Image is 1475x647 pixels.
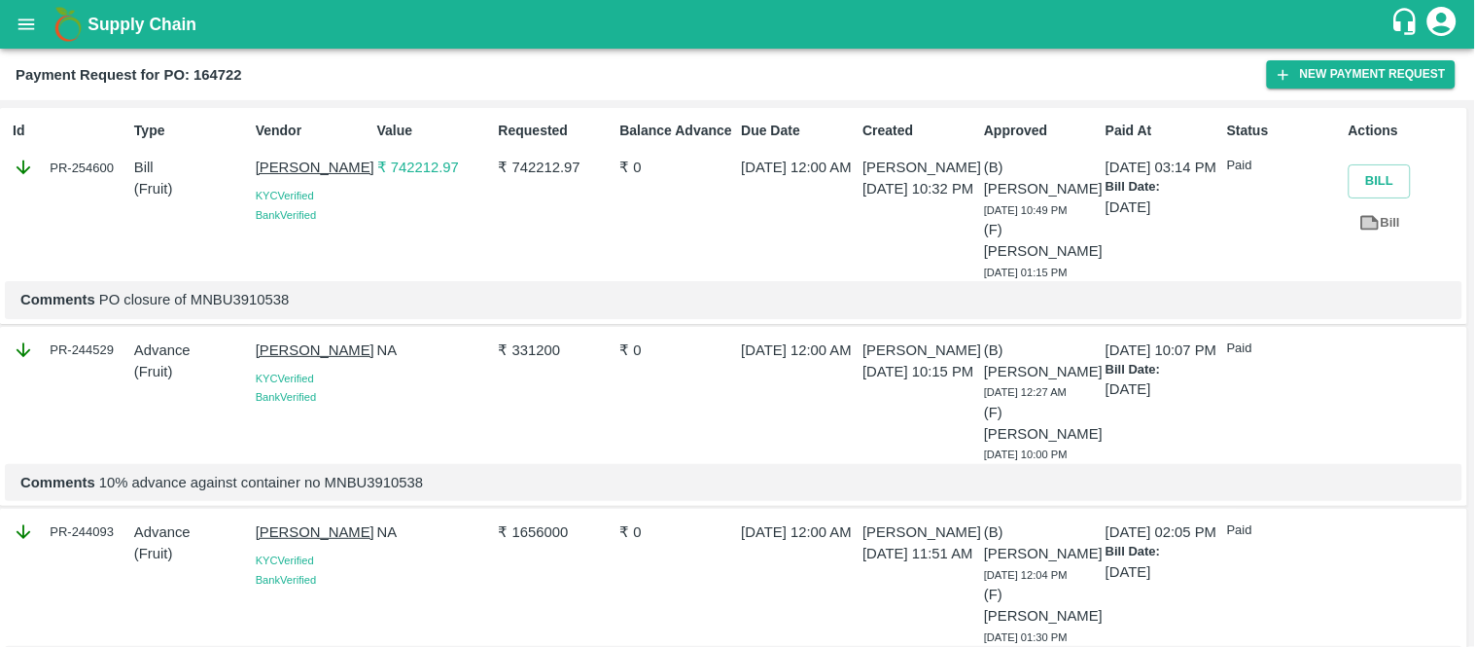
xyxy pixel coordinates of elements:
[1106,340,1219,361] p: [DATE] 10:07 PM
[1106,561,1219,583] p: [DATE]
[499,340,613,361] p: ₹ 331200
[134,361,248,382] p: ( Fruit )
[862,543,976,564] p: [DATE] 11:51 AM
[984,402,1098,446] p: (F) [PERSON_NAME]
[256,391,316,403] span: Bank Verified
[377,157,491,178] p: ₹ 742212.97
[499,521,613,543] p: ₹ 1656000
[741,340,855,361] p: [DATE] 12:00 AM
[984,569,1068,581] span: [DATE] 12:04 PM
[256,190,314,201] span: KYC Verified
[984,121,1098,141] p: Approved
[1227,157,1341,175] p: Paid
[256,209,316,221] span: Bank Verified
[499,157,613,178] p: ₹ 742212.97
[13,340,126,361] div: PR-244529
[256,521,369,543] p: [PERSON_NAME]
[984,386,1067,398] span: [DATE] 12:27 AM
[88,11,1390,38] a: Supply Chain
[256,555,314,566] span: KYC Verified
[1390,7,1424,42] div: customer-support
[984,267,1068,278] span: [DATE] 01:15 PM
[862,178,976,199] p: [DATE] 10:32 PM
[256,574,316,586] span: Bank Verified
[1349,164,1411,198] button: Bill
[984,521,1098,565] p: (B) [PERSON_NAME]
[134,121,248,141] p: Type
[984,219,1098,263] p: (F) [PERSON_NAME]
[134,157,248,178] p: Bill
[377,121,491,141] p: Value
[377,521,491,543] p: NA
[984,584,1098,628] p: (F) [PERSON_NAME]
[377,340,491,361] p: NA
[1267,60,1456,89] button: New Payment Request
[256,340,369,361] p: [PERSON_NAME]
[20,289,1447,310] p: PO closure of MNBU3910538
[4,2,49,47] button: open drawer
[862,121,976,141] p: Created
[13,157,126,178] div: PR-254600
[134,543,248,564] p: ( Fruit )
[256,373,314,384] span: KYC Verified
[984,157,1098,200] p: (B) [PERSON_NAME]
[13,521,126,543] div: PR-244093
[1349,121,1462,141] p: Actions
[499,121,613,141] p: Requested
[1106,378,1219,400] p: [DATE]
[134,178,248,199] p: ( Fruit )
[741,121,855,141] p: Due Date
[620,157,734,178] p: ₹ 0
[1106,178,1219,197] p: Bill Date:
[1106,361,1219,379] p: Bill Date:
[20,292,95,307] b: Comments
[984,449,1068,460] span: [DATE] 10:00 PM
[20,475,95,490] b: Comments
[20,472,1447,493] p: 10% advance against container no MNBU3910538
[49,5,88,44] img: logo
[620,340,734,361] p: ₹ 0
[862,157,976,178] p: [PERSON_NAME]
[13,121,126,141] p: Id
[984,631,1068,643] span: [DATE] 01:30 PM
[1424,4,1459,45] div: account of current user
[862,340,976,361] p: [PERSON_NAME]
[1106,121,1219,141] p: Paid At
[256,157,369,178] p: [PERSON_NAME]
[984,340,1098,383] p: (B) [PERSON_NAME]
[16,67,242,83] b: Payment Request for PO: 164722
[256,121,369,141] p: Vendor
[134,340,248,361] p: Advance
[1106,521,1219,543] p: [DATE] 02:05 PM
[1106,543,1219,561] p: Bill Date:
[984,204,1068,216] span: [DATE] 10:49 PM
[862,361,976,382] p: [DATE] 10:15 PM
[741,521,855,543] p: [DATE] 12:00 AM
[862,521,976,543] p: [PERSON_NAME]
[1106,157,1219,178] p: [DATE] 03:14 PM
[620,521,734,543] p: ₹ 0
[1227,121,1341,141] p: Status
[88,15,196,34] b: Supply Chain
[620,121,734,141] p: Balance Advance
[1227,340,1341,358] p: Paid
[1349,206,1411,240] a: Bill
[134,521,248,543] p: Advance
[1106,197,1219,218] p: [DATE]
[1227,521,1341,540] p: Paid
[741,157,855,178] p: [DATE] 12:00 AM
